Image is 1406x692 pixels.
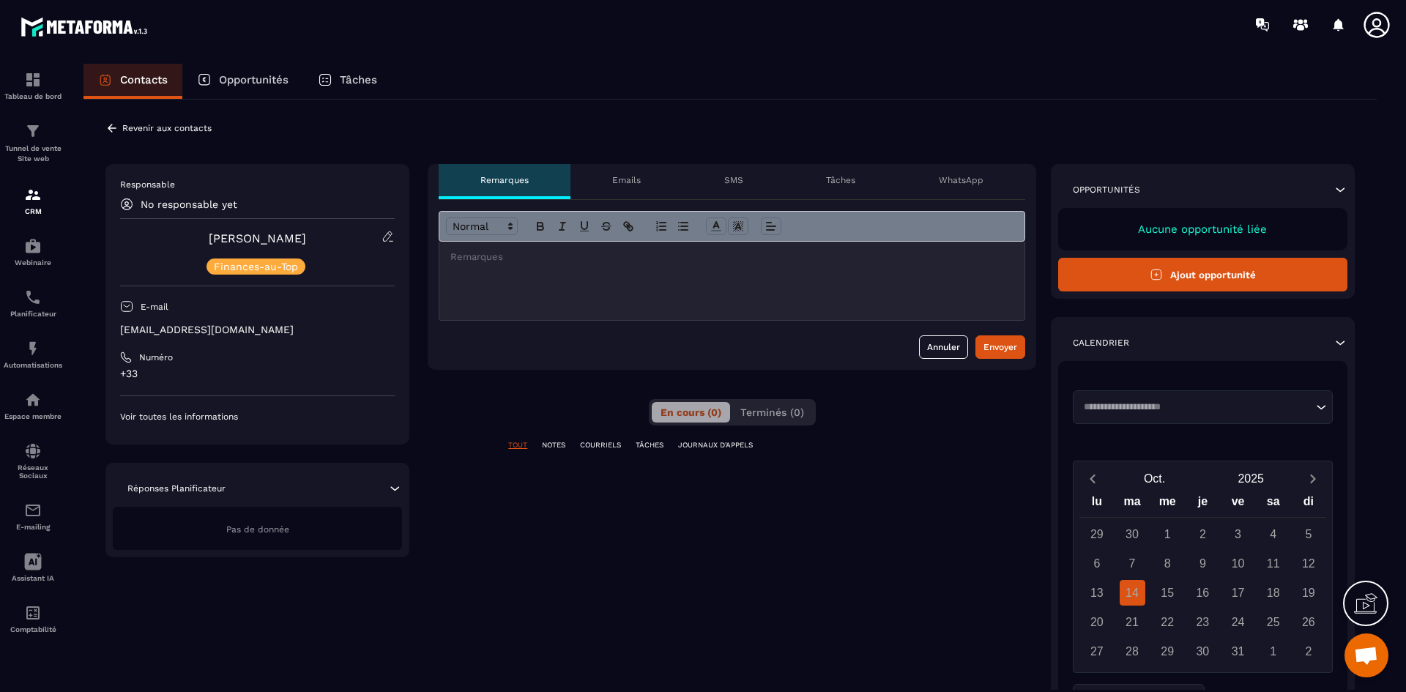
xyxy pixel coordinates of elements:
button: En cours (0) [652,402,730,423]
div: 9 [1190,551,1216,576]
div: je [1185,491,1220,517]
p: Emails [612,174,641,186]
div: 19 [1295,580,1321,606]
div: 5 [1295,521,1321,547]
img: formation [24,71,42,89]
button: Open years overlay [1202,466,1299,491]
div: 3 [1225,521,1251,547]
p: WhatsApp [939,174,983,186]
img: automations [24,237,42,255]
div: 16 [1190,580,1216,606]
a: Contacts [83,64,182,99]
p: Calendrier [1073,337,1129,349]
p: TÂCHES [636,440,663,450]
a: formationformationTableau de bord [4,60,62,111]
p: Finances-au-Top [214,261,298,272]
p: Remarques [480,174,529,186]
div: 12 [1295,551,1321,576]
p: Contacts [120,73,168,86]
p: Tunnel de vente Site web [4,144,62,164]
a: Assistant IA [4,542,62,593]
p: Tableau de bord [4,92,62,100]
span: Pas de donnée [226,524,289,535]
div: 10 [1225,551,1251,576]
p: TOUT [508,440,527,450]
p: Webinaire [4,258,62,267]
a: accountantaccountantComptabilité [4,593,62,644]
div: 1 [1260,639,1286,664]
p: +33 [120,367,395,381]
p: No responsable yet [141,198,237,210]
div: 30 [1120,521,1145,547]
div: 6 [1084,551,1109,576]
button: Envoyer [975,335,1025,359]
img: formation [24,122,42,140]
div: ve [1220,491,1255,517]
div: 1 [1155,521,1180,547]
div: 24 [1225,609,1251,635]
a: automationsautomationsWebinaire [4,226,62,278]
div: 11 [1260,551,1286,576]
img: automations [24,340,42,357]
div: 7 [1120,551,1145,576]
div: 2 [1295,639,1321,664]
img: social-network [24,442,42,460]
img: formation [24,186,42,204]
div: Search for option [1073,390,1333,424]
div: 17 [1225,580,1251,606]
p: Planificateur [4,310,62,318]
p: Automatisations [4,361,62,369]
button: Previous month [1079,469,1106,488]
p: JOURNAUX D'APPELS [678,440,753,450]
div: ma [1115,491,1150,517]
p: Opportunités [1073,184,1140,196]
div: 21 [1120,609,1145,635]
div: Calendar days [1079,521,1326,664]
a: [PERSON_NAME] [209,231,306,245]
p: [EMAIL_ADDRESS][DOMAIN_NAME] [120,323,395,337]
div: 15 [1155,580,1180,606]
div: me [1150,491,1185,517]
button: Next month [1299,469,1326,488]
p: E-mailing [4,523,62,531]
p: Réponses Planificateur [127,483,226,494]
input: Search for option [1079,400,1312,414]
a: formationformationTunnel de vente Site web [4,111,62,175]
button: Terminés (0) [732,402,813,423]
div: 29 [1155,639,1180,664]
a: Opportunités [182,64,303,99]
a: emailemailE-mailing [4,491,62,542]
div: Envoyer [983,340,1017,354]
div: 2 [1190,521,1216,547]
div: 18 [1260,580,1286,606]
div: 20 [1084,609,1109,635]
p: Assistant IA [4,574,62,582]
p: Comptabilité [4,625,62,633]
button: Ajout opportunité [1058,258,1347,291]
div: lu [1079,491,1115,517]
img: automations [24,391,42,409]
div: 4 [1260,521,1286,547]
a: Tâches [303,64,392,99]
div: 31 [1225,639,1251,664]
a: automationsautomationsEspace membre [4,380,62,431]
p: E-mail [141,301,168,313]
div: 28 [1120,639,1145,664]
span: Terminés (0) [740,406,804,418]
a: social-networksocial-networkRéseaux Sociaux [4,431,62,491]
p: Responsable [120,179,395,190]
span: En cours (0) [661,406,721,418]
img: email [24,502,42,519]
a: formationformationCRM [4,175,62,226]
div: 8 [1155,551,1180,576]
div: 26 [1295,609,1321,635]
button: Open months overlay [1106,466,1203,491]
div: 30 [1190,639,1216,664]
p: CRM [4,207,62,215]
div: di [1291,491,1326,517]
p: Tâches [340,73,377,86]
p: Réseaux Sociaux [4,464,62,480]
p: Revenir aux contacts [122,123,212,133]
p: SMS [724,174,743,186]
a: automationsautomationsAutomatisations [4,329,62,380]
